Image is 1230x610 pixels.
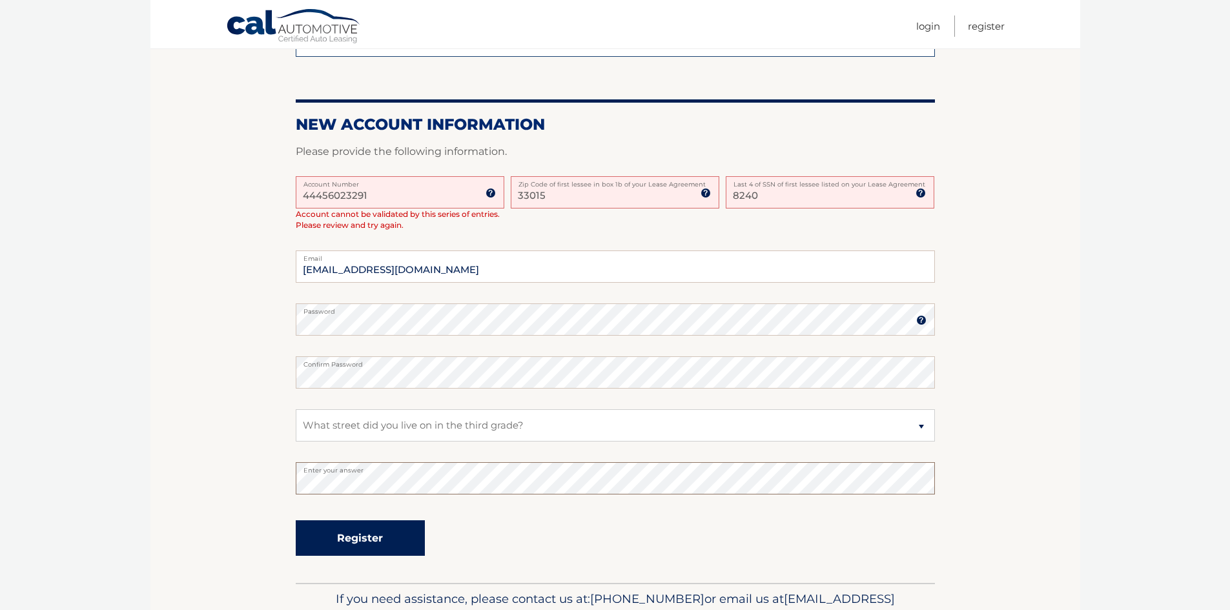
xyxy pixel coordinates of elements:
[968,15,1005,37] a: Register
[296,303,935,314] label: Password
[296,250,935,283] input: Email
[916,315,927,325] img: tooltip.svg
[916,188,926,198] img: tooltip.svg
[511,176,719,208] input: Zip Code
[590,591,704,606] span: [PHONE_NUMBER]
[701,188,711,198] img: tooltip.svg
[296,143,935,161] p: Please provide the following information.
[226,8,362,46] a: Cal Automotive
[296,176,504,187] label: Account Number
[511,176,719,187] label: Zip Code of first lessee in box 1b of your Lease Agreement
[296,115,935,134] h2: New Account Information
[726,176,934,208] input: SSN or EIN (last 4 digits only)
[296,250,935,261] label: Email
[296,356,935,367] label: Confirm Password
[296,520,425,556] button: Register
[296,176,504,208] input: Account Number
[296,209,500,230] span: Account cannot be validated by this series of entries. Please review and try again.
[486,188,496,198] img: tooltip.svg
[726,176,934,187] label: Last 4 of SSN of first lessee listed on your Lease Agreement
[296,462,935,473] label: Enter your answer
[916,15,940,37] a: Login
